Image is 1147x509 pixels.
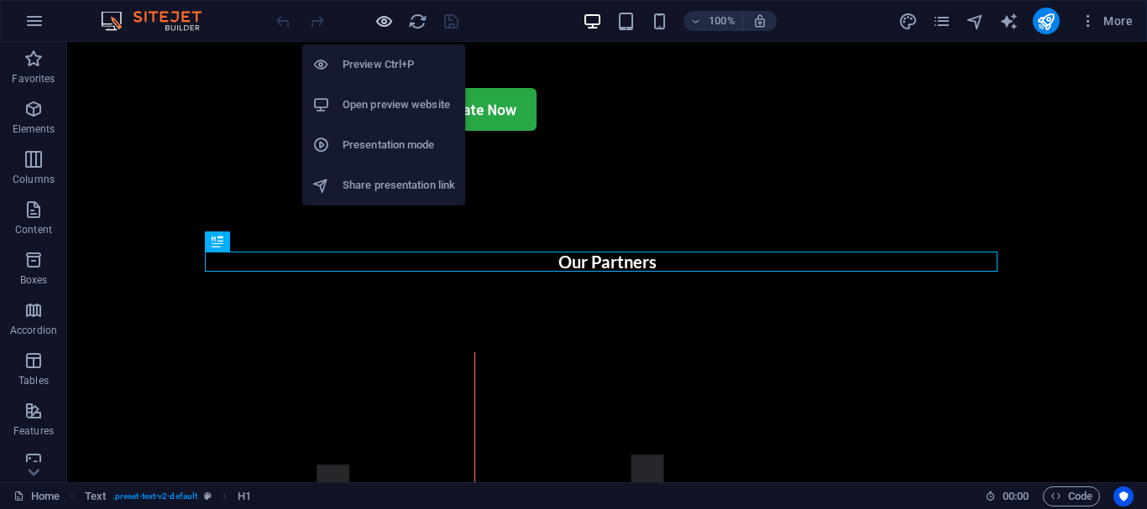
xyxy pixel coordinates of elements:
[1033,8,1060,34] button: publish
[407,11,427,31] button: reload
[709,11,736,31] h6: 100%
[1080,13,1133,29] span: More
[97,11,223,31] img: Editor Logo
[932,11,952,31] button: pages
[13,173,55,186] p: Columns
[985,486,1029,506] h6: Session time
[898,11,919,31] button: design
[898,12,918,31] i: Design (Ctrl+Alt+Y)
[1073,8,1139,34] button: More
[683,11,743,31] button: 100%
[113,486,197,506] span: . preset-text-v2-default
[408,12,427,31] i: Reload page
[10,324,57,337] p: Accordion
[1113,486,1134,506] button: Usercentrics
[999,12,1019,31] i: AI Writer
[238,486,251,506] span: Click to select. Double-click to edit
[343,95,455,115] h6: Open preview website
[966,12,985,31] i: Navigator
[85,486,252,506] nav: breadcrumb
[20,273,48,287] p: Boxes
[13,122,55,136] p: Elements
[15,223,52,236] p: Content
[966,11,986,31] button: navigator
[999,11,1019,31] button: text_generator
[1043,486,1100,506] button: Code
[343,55,455,75] h6: Preview Ctrl+P
[343,135,455,155] h6: Presentation mode
[1003,486,1029,506] span: 00 00
[1014,490,1017,502] span: :
[1050,486,1092,506] span: Code
[13,424,54,438] p: Features
[12,72,55,86] p: Favorites
[85,486,106,506] span: Click to select. Double-click to edit
[343,175,455,195] h6: Share presentation link
[13,486,60,506] a: Click to cancel selection. Double-click to open Pages
[752,13,767,29] i: On resize automatically adjust zoom level to fit chosen device.
[1036,12,1055,31] i: Publish
[18,374,49,387] p: Tables
[204,491,212,501] i: This element is a customizable preset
